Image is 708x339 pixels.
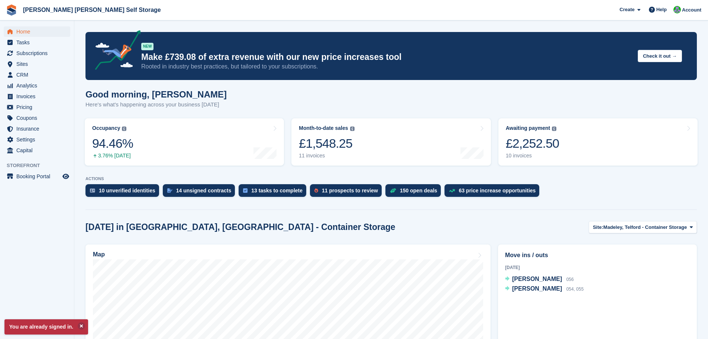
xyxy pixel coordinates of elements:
[85,89,227,99] h1: Good morning, [PERSON_NAME]
[141,63,632,71] p: Rooted in industry best practices, but tailored to your subscriptions.
[85,184,163,201] a: 10 unverified identities
[85,176,697,181] p: ACTIONS
[299,136,354,151] div: £1,548.25
[505,264,690,271] div: [DATE]
[16,124,61,134] span: Insurance
[589,221,697,233] button: Site: Madeley, Telford - Container Storage
[566,287,584,292] span: 054, 055
[350,127,355,131] img: icon-info-grey-7440780725fd019a000dd9b08b2336e03edf1995a4989e88bcd33f0948082b44.svg
[505,275,574,284] a: [PERSON_NAME] 056
[4,113,70,123] a: menu
[6,4,17,16] img: stora-icon-8386f47178a22dfd0bd8f6a31ec36ba5ce8667c1dd55bd0f319d3a0aa187defe.svg
[310,184,385,201] a: 11 prospects to review
[638,50,682,62] button: Check it out →
[673,6,681,13] img: Tom Spickernell
[506,136,559,151] div: £2,252.50
[449,189,455,192] img: price_increase_opportunities-93ffe204e8149a01c8c9dc8f82e8f89637d9d84a8eef4429ea346261dce0b2c0.svg
[505,284,583,294] a: [PERSON_NAME] 054, 055
[682,6,701,14] span: Account
[4,59,70,69] a: menu
[498,118,698,166] a: Awaiting payment £2,252.50 10 invoices
[93,251,105,258] h2: Map
[163,184,239,201] a: 14 unsigned contracts
[593,224,603,231] span: Site:
[167,188,172,193] img: contract_signature_icon-13c848040528278c33f63329250d36e43548de30e8caae1d1a13099fd9432cc5.svg
[314,188,318,193] img: prospect-51fa495bee0391a8d652442698ab0144808aea92771e9ea1ae160a38d050c398.svg
[16,37,61,48] span: Tasks
[243,188,248,193] img: task-75834270c22a3079a89374b754ae025e5fb1db73e45f91037f5363f120a921f8.svg
[61,172,70,181] a: Preview store
[4,124,70,134] a: menu
[99,188,155,194] div: 10 unverified identities
[16,26,61,37] span: Home
[512,276,562,282] span: [PERSON_NAME]
[4,134,70,145] a: menu
[4,70,70,80] a: menu
[85,100,227,109] p: Here's what's happening across your business [DATE]
[4,171,70,182] a: menu
[299,153,354,159] div: 11 invoices
[299,125,348,131] div: Month-to-date sales
[506,153,559,159] div: 10 invoices
[620,6,634,13] span: Create
[444,184,543,201] a: 63 price increase opportunities
[7,162,74,169] span: Storefront
[4,319,88,335] p: You are already signed in.
[92,136,133,151] div: 94.46%
[141,52,632,63] p: Make £739.08 of extra revenue with our new price increases tool
[16,171,61,182] span: Booking Portal
[16,134,61,145] span: Settings
[16,91,61,102] span: Invoices
[141,43,153,50] div: NEW
[251,188,303,194] div: 13 tasks to complete
[85,222,395,232] h2: [DATE] in [GEOGRAPHIC_DATA], [GEOGRAPHIC_DATA] - Container Storage
[16,113,61,123] span: Coupons
[656,6,667,13] span: Help
[512,285,562,292] span: [PERSON_NAME]
[4,145,70,156] a: menu
[16,48,61,58] span: Subscriptions
[4,37,70,48] a: menu
[390,188,396,193] img: deal-1b604bf984904fb50ccaf53a9ad4b4a5d6e5aea283cecdc64d6e3604feb123c2.svg
[16,80,61,91] span: Analytics
[459,188,536,194] div: 63 price increase opportunities
[176,188,232,194] div: 14 unsigned contracts
[4,102,70,112] a: menu
[505,251,690,260] h2: Move ins / outs
[506,125,550,131] div: Awaiting payment
[122,127,126,131] img: icon-info-grey-7440780725fd019a000dd9b08b2336e03edf1995a4989e88bcd33f0948082b44.svg
[4,26,70,37] a: menu
[566,277,574,282] span: 056
[4,91,70,102] a: menu
[16,102,61,112] span: Pricing
[385,184,444,201] a: 150 open deals
[89,30,141,73] img: price-adjustments-announcement-icon-8257ccfd72463d97f412b2fc003d46551f7dbcb40ab6d574587a9cd5c0d94...
[20,4,164,16] a: [PERSON_NAME] [PERSON_NAME] Self Storage
[16,59,61,69] span: Sites
[92,125,120,131] div: Occupancy
[16,145,61,156] span: Capital
[239,184,310,201] a: 13 tasks to complete
[85,118,284,166] a: Occupancy 94.46% 3.76% [DATE]
[322,188,378,194] div: 11 prospects to review
[16,70,61,80] span: CRM
[400,188,437,194] div: 150 open deals
[603,224,687,231] span: Madeley, Telford - Container Storage
[4,80,70,91] a: menu
[92,153,133,159] div: 3.76% [DATE]
[291,118,491,166] a: Month-to-date sales £1,548.25 11 invoices
[90,188,95,193] img: verify_identity-adf6edd0f0f0b5bbfe63781bf79b02c33cf7c696d77639b501bdc392416b5a36.svg
[552,127,556,131] img: icon-info-grey-7440780725fd019a000dd9b08b2336e03edf1995a4989e88bcd33f0948082b44.svg
[4,48,70,58] a: menu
